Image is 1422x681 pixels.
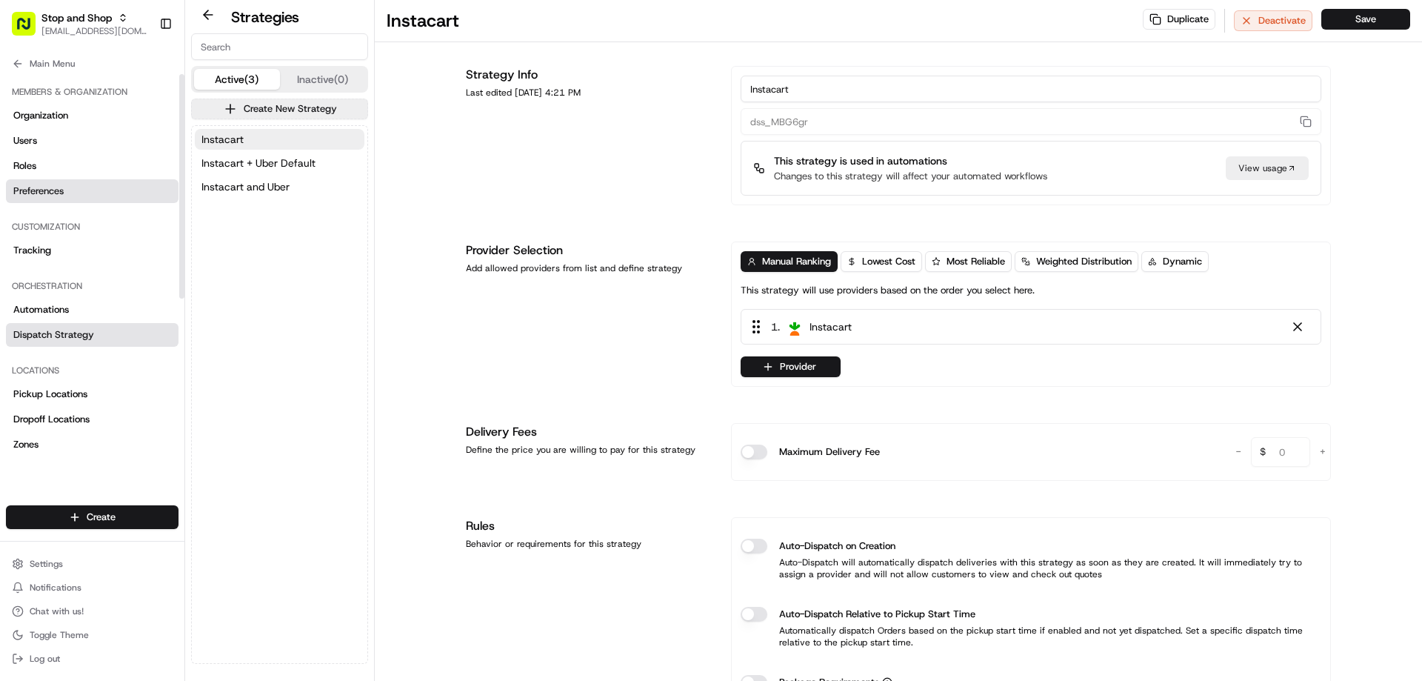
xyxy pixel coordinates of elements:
[6,104,178,127] a: Organization
[39,96,244,111] input: Clear
[195,153,364,173] button: Instacart + Uber Default
[6,433,178,456] a: Zones
[6,382,178,406] a: Pickup Locations
[50,142,243,156] div: Start new chat
[30,605,84,617] span: Chat with us!
[30,629,89,641] span: Toggle Theme
[466,423,713,441] h1: Delivery Fees
[195,129,364,150] button: Instacart
[87,511,116,524] span: Create
[30,558,63,570] span: Settings
[1141,251,1209,272] button: Dynamic
[925,251,1012,272] button: Most Reliable
[741,284,1035,297] p: This strategy will use providers based on the order you select here.
[140,215,238,230] span: API Documentation
[13,303,69,316] span: Automations
[466,538,713,550] div: Behavior or requirements for this strategy
[201,179,290,194] span: Instacart and Uber
[195,176,364,197] button: Instacart and Uber
[191,99,368,119] button: Create New Strategy
[466,66,713,84] h1: Strategy Info
[466,517,713,535] h1: Rules
[6,154,178,178] a: Roles
[125,216,137,228] div: 💻
[1254,439,1272,469] span: $
[191,33,368,60] input: Search
[810,319,852,334] span: Instacart
[387,9,459,33] h1: Instacart
[947,255,1005,268] span: Most Reliable
[774,153,1047,168] p: This strategy is used in automations
[13,413,90,426] span: Dropoff Locations
[30,582,81,594] span: Notifications
[6,215,178,239] div: Customization
[6,577,178,598] button: Notifications
[280,69,366,90] button: Inactive (0)
[13,244,51,257] span: Tracking
[1234,10,1312,31] button: Deactivate
[6,554,178,574] button: Settings
[762,255,831,268] span: Manual Ranking
[13,134,37,147] span: Users
[1036,255,1132,268] span: Weighted Distribution
[466,242,713,259] h1: Provider Selection
[466,444,713,456] div: Define the price you are willing to pay for this strategy
[1143,9,1215,30] button: Duplicate
[6,179,178,203] a: Preferences
[841,251,922,272] button: Lowest Cost
[6,239,178,262] a: Tracking
[747,319,852,335] div: 1 .
[13,388,87,401] span: Pickup Locations
[6,601,178,622] button: Chat with us!
[741,557,1321,580] p: Auto-Dispatch will automatically dispatch deliveries with this strategy as soon as they are creat...
[6,53,178,74] button: Main Menu
[6,274,178,298] div: Orchestration
[6,80,178,104] div: Members & Organization
[15,216,27,228] div: 📗
[1321,9,1410,30] button: Save
[774,170,1047,183] p: Changes to this strategy will affect your automated workflows
[13,328,94,342] span: Dispatch Strategy
[779,539,895,554] label: Auto-Dispatch on Creation
[13,109,68,122] span: Organization
[6,323,178,347] a: Dispatch Strategy
[6,129,178,153] a: Users
[741,309,1321,345] div: 1. Instacart
[6,6,153,41] button: Stop and Shop[EMAIL_ADDRESS][DOMAIN_NAME]
[41,25,147,37] button: [EMAIL_ADDRESS][DOMAIN_NAME]
[30,215,113,230] span: Knowledge Base
[1015,251,1138,272] button: Weighted Distribution
[466,87,713,99] div: Last edited [DATE] 4:21 PM
[6,408,178,431] a: Dropoff Locations
[13,159,36,173] span: Roles
[1226,156,1309,180] a: View usage
[147,251,179,262] span: Pylon
[30,653,60,665] span: Log out
[6,505,178,529] button: Create
[41,10,112,25] button: Stop and Shop
[786,318,804,336] img: profile_instacart_ahold_partner.png
[252,146,270,164] button: Start new chat
[13,185,64,198] span: Preferences
[15,59,270,83] p: Welcome 👋
[741,251,838,272] button: Manual Ranking
[6,648,178,669] button: Log out
[9,209,119,236] a: 📗Knowledge Base
[741,356,841,377] button: Provider
[30,58,75,70] span: Main Menu
[6,298,178,322] a: Automations
[201,132,244,147] span: Instacart
[13,438,39,451] span: Zones
[6,625,178,645] button: Toggle Theme
[6,359,178,382] div: Locations
[779,445,880,459] label: Maximum Delivery Fee
[104,250,179,262] a: Powered byPylon
[119,209,244,236] a: 💻API Documentation
[201,156,316,170] span: Instacart + Uber Default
